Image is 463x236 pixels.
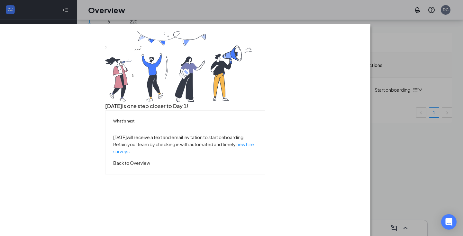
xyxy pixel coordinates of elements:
[441,214,457,230] div: Open Intercom Messenger
[113,159,150,166] button: Back to Overview
[113,134,258,141] p: [DATE] will receive a text and email invitation to start onboarding
[113,141,258,155] p: Retain your team by checking in with automated and timely
[113,141,254,154] a: new hire surveys
[105,31,253,102] img: you are all set
[113,118,258,124] h5: What’s next
[105,102,266,110] h3: [DATE] is one step closer to Day 1!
